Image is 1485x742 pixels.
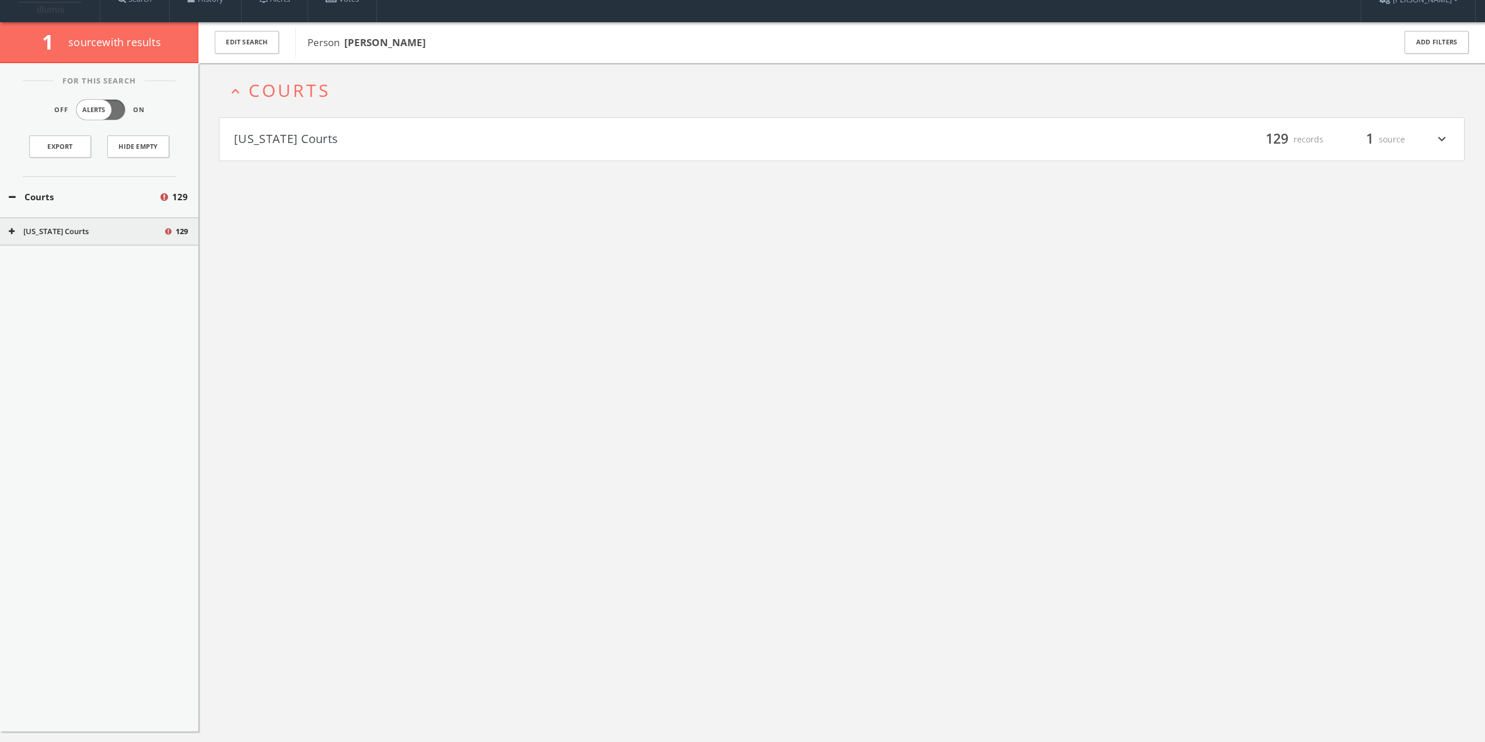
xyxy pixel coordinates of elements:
div: records [1253,130,1323,149]
a: Export [29,135,91,158]
span: 129 [172,190,188,204]
div: source [1335,130,1405,149]
i: expand_less [228,83,243,99]
span: Person [308,36,426,49]
span: 129 [1260,129,1294,149]
span: source with results [68,35,161,49]
button: Edit Search [215,31,279,54]
b: [PERSON_NAME] [344,36,426,49]
span: 129 [176,226,188,238]
button: [US_STATE] Courts [9,226,163,238]
button: Courts [9,190,159,204]
span: On [133,105,145,115]
button: Hide Empty [107,135,169,158]
span: For This Search [54,75,145,87]
i: expand_more [1434,130,1449,149]
button: [US_STATE] Courts [234,130,842,149]
button: Add Filters [1404,31,1469,54]
span: 1 [1361,129,1379,149]
button: expand_lessCourts [228,81,1465,100]
span: 1 [42,28,64,55]
span: Courts [249,78,330,102]
span: Off [54,105,68,115]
